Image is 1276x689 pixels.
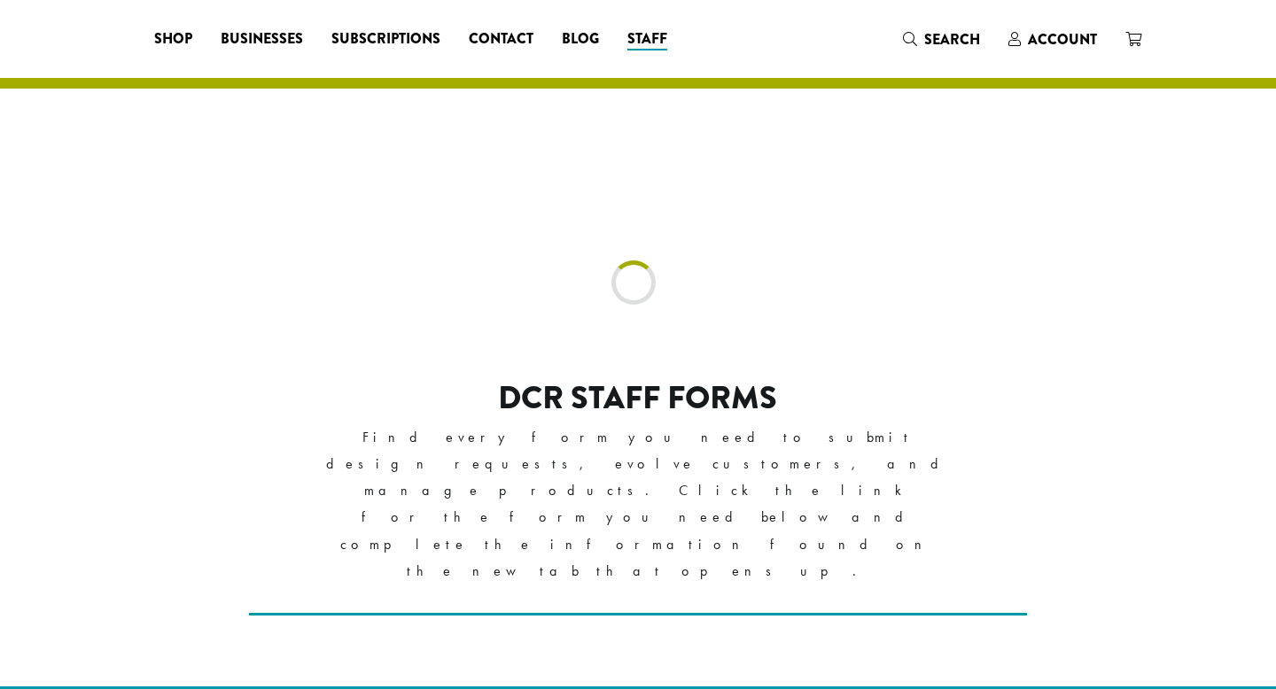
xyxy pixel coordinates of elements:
[1028,29,1097,50] span: Account
[326,424,951,584] p: Find every form you need to submit design requests, evolve customers, and manage products. Click ...
[206,25,317,53] a: Businesses
[221,28,303,50] span: Businesses
[548,25,613,53] a: Blog
[455,25,548,53] a: Contact
[317,25,455,53] a: Subscriptions
[469,28,533,50] span: Contact
[924,29,980,50] span: Search
[154,28,192,50] span: Shop
[627,28,667,50] span: Staff
[331,28,440,50] span: Subscriptions
[562,28,599,50] span: Blog
[140,25,206,53] a: Shop
[326,379,951,417] h2: DCR Staff Forms
[994,25,1111,54] a: Account
[613,25,681,53] a: Staff
[889,25,994,54] a: Search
